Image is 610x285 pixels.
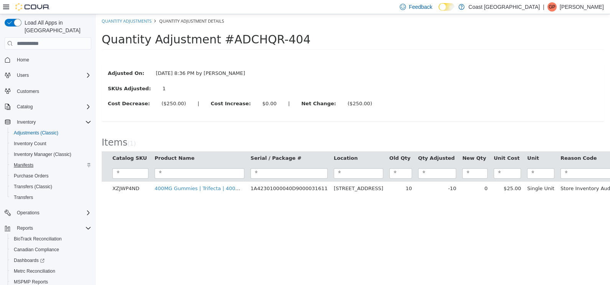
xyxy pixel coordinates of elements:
[14,130,58,136] span: Adjustments (Classic)
[11,245,62,254] a: Canadian Compliance
[11,182,91,191] span: Transfers (Classic)
[14,247,59,253] span: Canadian Compliance
[11,150,91,159] span: Inventory Manager (Classic)
[2,54,94,65] button: Home
[6,55,54,63] label: Adjusted On:
[8,181,94,192] button: Transfers (Classic)
[8,244,94,255] button: Canadian Compliance
[11,234,65,244] a: BioTrack Reconciliation
[14,118,91,127] span: Inventory
[428,167,462,181] td: Single Unit
[11,128,61,138] a: Adjustments (Classic)
[319,167,363,181] td: -10
[11,161,91,170] span: Manifests
[431,140,444,148] button: Unit
[54,55,155,63] div: [DATE] 8:36 PM by [PERSON_NAME]
[6,123,31,134] span: Items
[17,119,36,125] span: Inventory
[199,86,246,93] label: Net Change:
[17,104,33,110] span: Catalog
[8,149,94,160] button: Inventory Manager (Classic)
[17,72,29,78] span: Users
[543,2,544,12] p: |
[2,85,94,96] button: Customers
[2,207,94,218] button: Operations
[8,234,94,244] button: BioTrack Reconciliation
[8,160,94,171] button: Manifests
[14,268,55,274] span: Metrc Reconciliation
[14,184,52,190] span: Transfers (Classic)
[59,171,200,177] a: 400MG Gummies | Trifecta | 400mg 10pk | Green Hornet
[14,55,91,65] span: Home
[14,162,33,168] span: Manifests
[8,192,94,203] button: Transfers
[2,117,94,128] button: Inventory
[17,88,39,94] span: Customers
[14,279,48,285] span: MSPMP Reports
[59,140,100,148] button: Product Name
[14,71,91,80] span: Users
[21,19,91,34] span: Load All Apps in [GEOGRAPHIC_DATA]
[14,173,49,179] span: Purchase Orders
[13,167,56,181] td: XZJWP4ND
[322,140,360,148] button: Qty Adjusted
[96,86,109,93] label: |
[560,2,604,12] p: [PERSON_NAME]
[366,140,392,148] button: New Qty
[14,194,33,200] span: Transfers
[395,167,428,181] td: $25.00
[167,86,181,93] div: $0.00
[14,141,46,147] span: Inventory Count
[14,87,42,96] a: Customers
[14,208,91,217] span: Operations
[14,224,91,233] span: Reports
[14,118,39,127] button: Inventory
[8,255,94,266] a: Dashboards
[468,2,540,12] p: Coast [GEOGRAPHIC_DATA]
[11,171,91,181] span: Purchase Orders
[186,86,199,93] label: |
[6,71,61,78] label: SKUs Adjusted:
[439,3,455,11] input: Dark Mode
[152,167,235,181] td: 1A42301000040D9000031611
[238,140,263,148] button: Location
[17,57,29,63] span: Home
[11,267,91,276] span: Metrc Reconciliation
[8,171,94,181] button: Purchase Orders
[11,256,48,265] a: Dashboards
[2,70,94,81] button: Users
[6,4,56,10] a: Quantity Adjustments
[2,223,94,234] button: Reports
[8,128,94,138] button: Adjustments (Classic)
[11,182,55,191] a: Transfers (Classic)
[11,139,49,148] a: Inventory Count
[14,86,91,96] span: Customers
[17,210,40,216] span: Operations
[6,18,215,32] span: Quantity Adjustment #ADCHQR-404
[31,126,40,133] small: ( )
[63,4,128,10] span: Quantity Adjustment Details
[11,256,91,265] span: Dashboards
[14,151,71,157] span: Inventory Manager (Classic)
[11,245,91,254] span: Canadian Compliance
[11,267,58,276] a: Metrc Reconciliation
[11,193,91,202] span: Transfers
[109,86,161,93] label: Cost Increase:
[547,2,557,12] div: Gina Pepe
[17,225,33,231] span: Reports
[14,224,36,233] button: Reports
[11,128,91,138] span: Adjustments (Classic)
[14,71,32,80] button: Users
[16,140,53,148] button: Catalog SKU
[66,86,90,93] div: ($250.00)
[409,3,432,11] span: Feedback
[363,167,395,181] td: 0
[15,3,50,11] img: Cova
[398,140,425,148] button: Unit Cost
[462,167,521,181] td: Store Inventory Audit
[14,102,91,111] span: Catalog
[14,55,32,65] a: Home
[11,193,36,202] a: Transfers
[11,234,91,244] span: BioTrack Reconciliation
